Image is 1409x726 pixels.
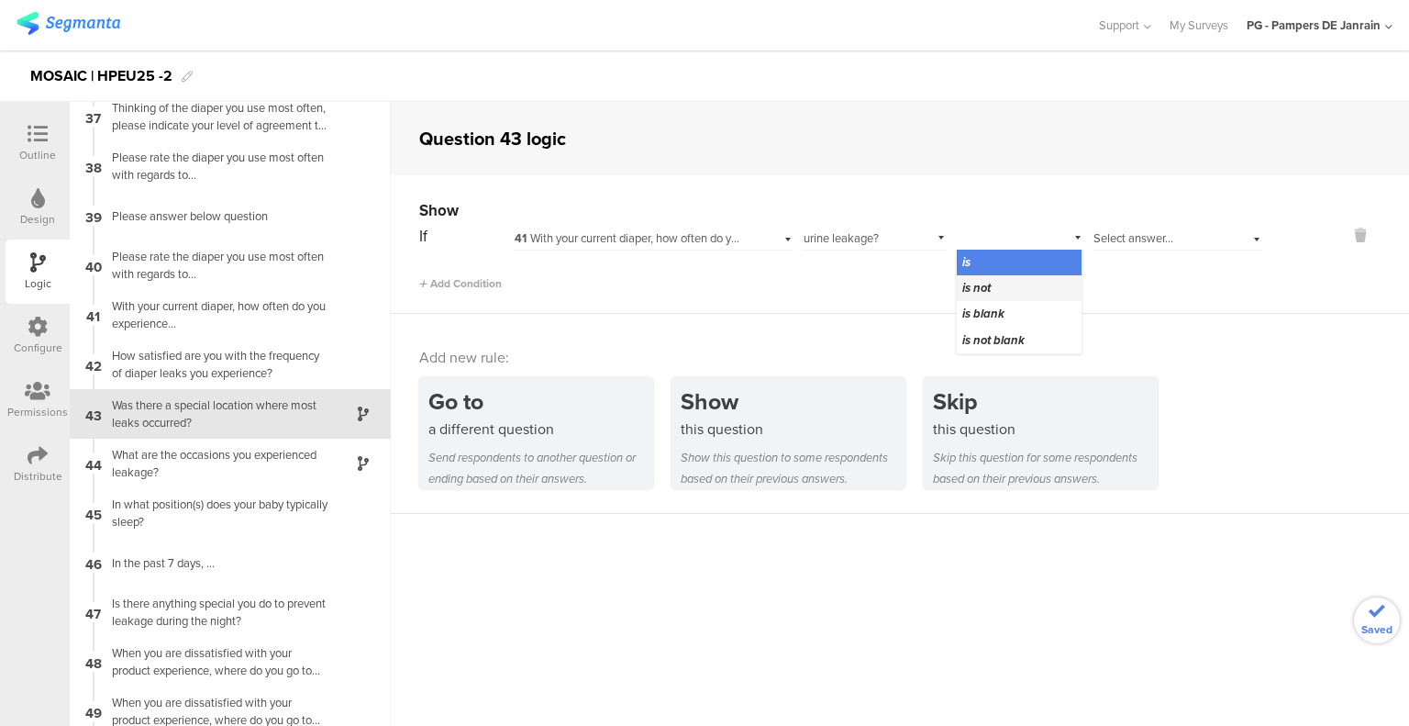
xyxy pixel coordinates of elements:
div: Is there anything special you do to prevent leakage during the night? [101,595,330,630]
div: What are the occasions you experienced leakage? [101,446,330,481]
div: Outline [19,147,56,163]
div: With your current diaper, how often do you experience... [101,297,330,332]
div: Send respondents to another question or ending based on their answers. [428,447,653,489]
div: this question [933,419,1158,440]
div: Add new rule: [419,347,1382,368]
span: 48 [85,652,102,672]
div: Logic [25,275,51,292]
span: is [962,253,971,271]
span: 47 [85,602,101,622]
span: 43 [85,404,102,424]
span: 42 [85,354,102,374]
span: 39 [85,206,102,226]
span: 41 [86,305,100,325]
div: In what position(s) does your baby typically sleep? [101,496,330,531]
span: With your current diaper, how often do you experience... [515,229,811,247]
div: Design [20,211,55,228]
div: this question [681,419,905,440]
div: PG - Pampers DE Janrain [1247,17,1381,34]
div: Thinking of the diaper you use most often, please indicate your level of agreement to the followi... [101,99,330,134]
span: 44 [85,453,102,474]
span: 45 [85,503,102,523]
div: Show [681,385,905,419]
span: 41 [515,230,527,247]
span: Saved [1361,621,1392,638]
span: 46 [85,553,102,573]
div: When you are dissatisfied with your product experience, where do you go to share your negative ex... [101,644,330,679]
span: is not [962,279,991,296]
div: a different question [428,419,653,440]
div: MOSAIC | HPEU25 -2 [30,61,172,91]
div: Permissions [7,404,68,420]
span: is blank [962,305,1004,322]
span: Support [1099,17,1139,34]
div: Skip this question for some respondents based on their previous answers. [933,447,1158,489]
div: In the past 7 days, ... [101,554,330,572]
span: 40 [85,255,102,275]
div: With your current diaper, how often do you experience... [515,230,743,247]
div: Was there a special location where most leaks occurred? [101,397,330,431]
span: urine leakage? [804,229,879,247]
div: Skip [933,385,1158,419]
span: is not blank [962,331,1025,349]
div: Question 43 logic [419,125,566,152]
span: 38 [85,156,102,176]
div: How satisfied are you with the frequency of diaper leaks you experience? [101,347,330,382]
span: Select answer... [1093,229,1173,247]
div: If [419,225,512,248]
img: segmanta logo [17,12,120,35]
div: Please answer below question [101,207,330,225]
span: Add Condition [419,275,502,292]
div: Distribute [14,468,62,485]
div: Show this question to some respondents based on their previous answers. [681,447,905,489]
div: Please rate the diaper you use most often with regards to... [101,149,330,184]
div: Please rate the diaper you use most often with regards to... [101,248,330,283]
div: Go to [428,385,653,419]
span: Show [419,199,459,222]
span: 37 [85,106,101,127]
div: Configure [14,340,62,356]
span: 49 [85,701,102,721]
